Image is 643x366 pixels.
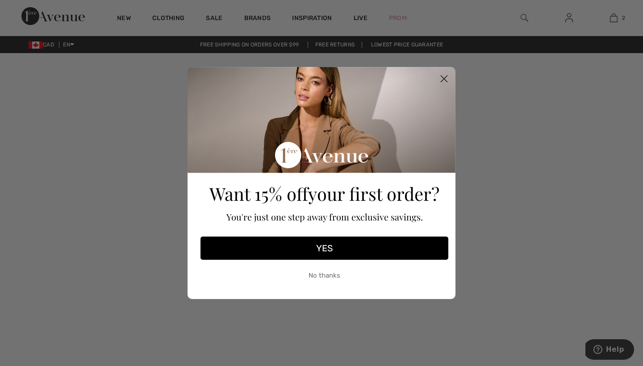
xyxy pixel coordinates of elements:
[200,237,448,260] button: YES
[226,211,423,223] span: You're just one step away from exclusive savings.
[209,182,308,205] span: Want 15% off
[436,71,452,87] button: Close dialog
[21,6,39,14] span: Help
[308,182,439,205] span: your first order?
[200,264,448,287] button: No thanks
